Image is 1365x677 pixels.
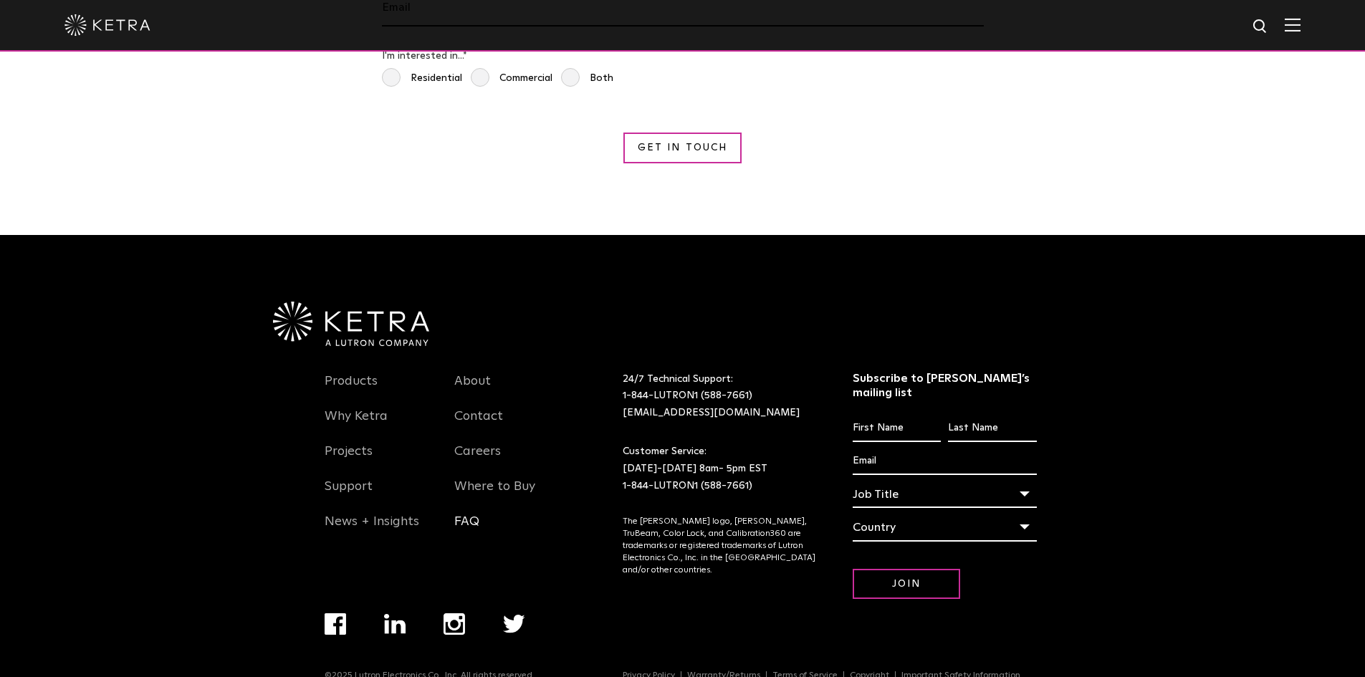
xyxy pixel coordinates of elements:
a: Projects [325,443,373,476]
a: 1-844-LUTRON1 (588-7661) [623,481,752,491]
img: facebook [325,613,346,635]
div: Country [853,514,1037,541]
a: [EMAIL_ADDRESS][DOMAIN_NAME] [623,408,800,418]
a: About [454,373,491,406]
input: Email [853,448,1037,475]
img: search icon [1252,18,1270,36]
div: Navigation Menu [325,371,434,547]
a: Support [325,479,373,512]
span: Both [561,68,613,89]
input: Get in Touch [623,133,742,163]
img: linkedin [384,614,406,634]
span: I'm interested in... [382,51,463,61]
p: The [PERSON_NAME] logo, [PERSON_NAME], TruBeam, Color Lock, and Calibration360 are trademarks or ... [623,516,817,576]
a: Products [325,373,378,406]
a: Where to Buy [454,479,535,512]
p: 24/7 Technical Support: [623,371,817,422]
a: Contact [454,408,503,441]
p: Customer Service: [DATE]-[DATE] 8am- 5pm EST [623,443,817,494]
input: Join [853,569,960,600]
img: twitter [503,615,525,633]
div: Navigation Menu [325,613,563,671]
a: 1-844-LUTRON1 (588-7661) [623,390,752,400]
div: Job Title [853,481,1037,508]
img: Hamburger%20Nav.svg [1285,18,1301,32]
input: Last Name [948,415,1036,442]
a: Careers [454,443,501,476]
span: Residential [382,68,462,89]
a: FAQ [454,514,479,547]
img: Ketra-aLutronCo_White_RGB [273,302,429,346]
span: Commercial [471,68,552,89]
div: Navigation Menu [454,371,563,547]
h3: Subscribe to [PERSON_NAME]’s mailing list [853,371,1037,401]
input: First Name [853,415,941,442]
a: News + Insights [325,514,419,547]
img: ketra-logo-2019-white [64,14,150,36]
a: Why Ketra [325,408,388,441]
img: instagram [444,613,465,635]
